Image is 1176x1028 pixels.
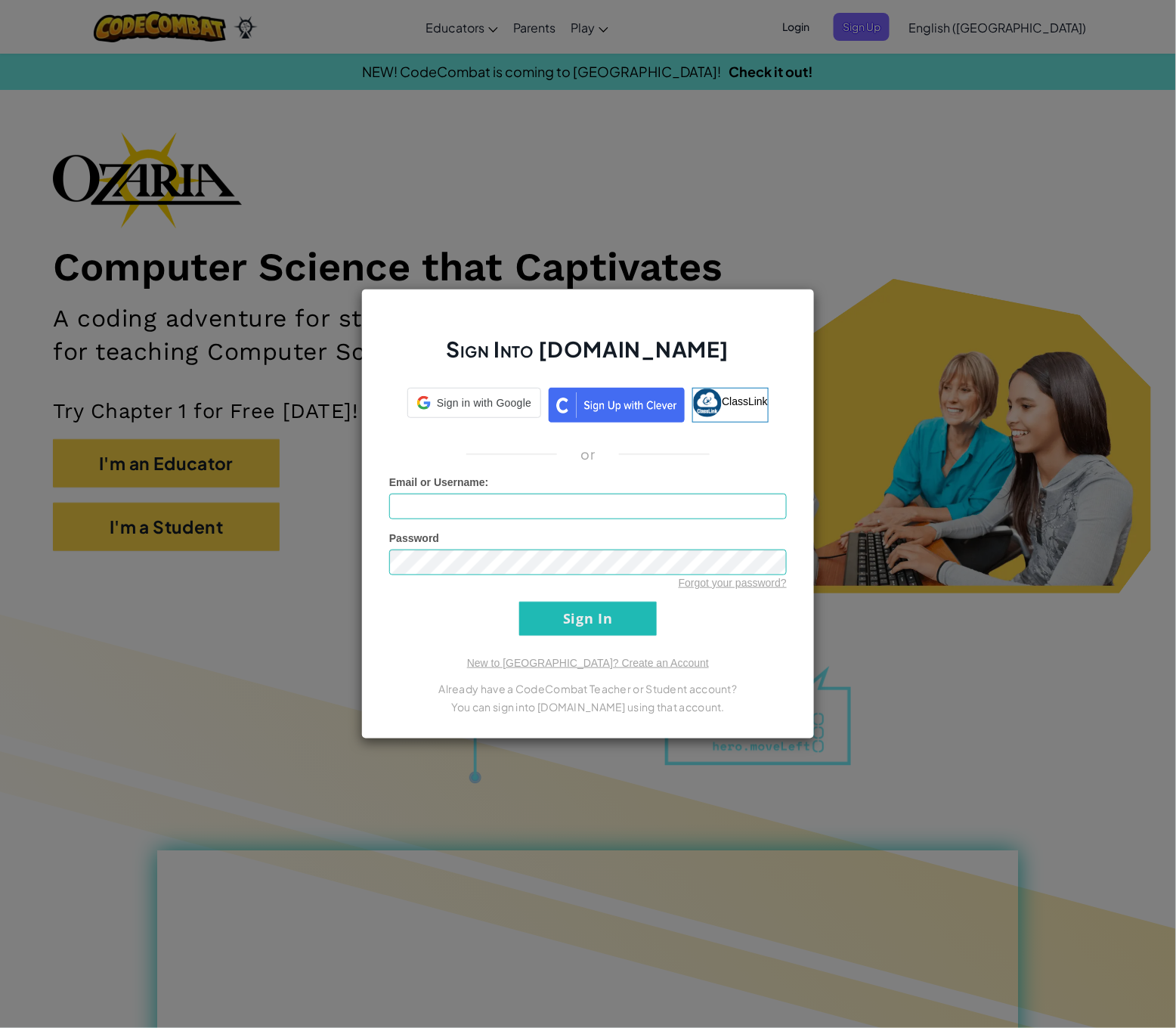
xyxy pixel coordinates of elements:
[679,577,787,589] a: Forgot your password?
[549,388,685,423] img: clever_sso_button@2x.png
[467,657,709,669] a: New to [GEOGRAPHIC_DATA]? Create an Account
[519,602,657,636] input: Sign In
[693,389,722,417] img: classlink-logo-small.png
[407,388,541,418] div: Sign in with Google
[389,532,439,544] span: Password
[389,680,787,698] p: Already have a CodeCombat Teacher or Student account?
[389,698,787,716] p: You can sign into [DOMAIN_NAME] using that account.
[389,335,787,379] h2: Sign Into [DOMAIN_NAME]
[581,445,596,463] p: or
[407,388,541,423] a: Sign in with Google
[389,475,489,490] label: :
[722,396,768,408] span: ClassLink
[437,395,531,410] span: Sign in with Google
[389,476,485,488] span: Email or Username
